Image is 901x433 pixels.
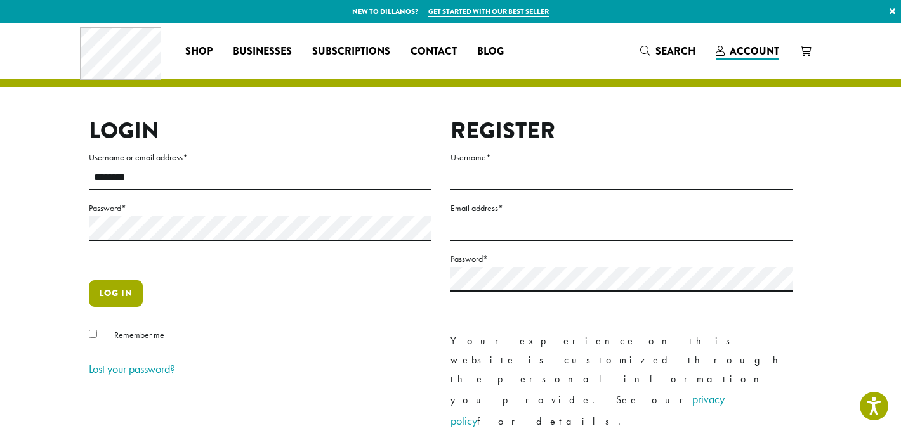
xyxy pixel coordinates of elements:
[451,117,793,145] h2: Register
[185,44,213,60] span: Shop
[89,150,431,165] label: Username or email address
[655,44,695,58] span: Search
[233,44,292,60] span: Businesses
[451,200,793,216] label: Email address
[451,392,725,428] a: privacy policy
[89,361,175,376] a: Lost your password?
[630,41,706,61] a: Search
[89,117,431,145] h2: Login
[89,280,143,307] button: Log in
[114,329,164,340] span: Remember me
[451,332,793,432] p: Your experience on this website is customized through the personal information you provide. See o...
[312,44,390,60] span: Subscriptions
[411,44,457,60] span: Contact
[451,150,793,165] label: Username
[451,251,793,267] label: Password
[730,44,779,58] span: Account
[89,200,431,216] label: Password
[477,44,504,60] span: Blog
[428,6,549,17] a: Get started with our best seller
[175,41,223,61] a: Shop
